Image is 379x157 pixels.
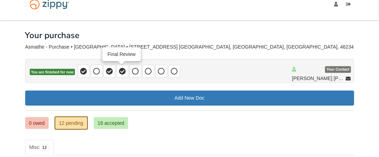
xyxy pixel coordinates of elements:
[346,2,354,9] a: Log out
[94,117,128,129] a: 16 accepted
[55,116,88,130] a: 12 pending
[292,75,345,82] span: [PERSON_NAME] [PERSON_NAME]
[25,91,354,106] a: Add New Doc
[103,48,140,61] div: Final Review
[325,66,351,73] span: Your Contact
[25,117,49,129] a: 0 owed
[30,69,75,76] span: You are finished for now
[334,2,341,9] a: edit profile
[39,144,49,151] span: 12
[25,44,354,50] div: Asmathe - Purchase • [GEOGRAPHIC_DATA] • [STREET_ADDRESS] [GEOGRAPHIC_DATA], [GEOGRAPHIC_DATA], [...
[25,31,80,40] h1: Your purchase
[25,140,54,155] a: Misc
